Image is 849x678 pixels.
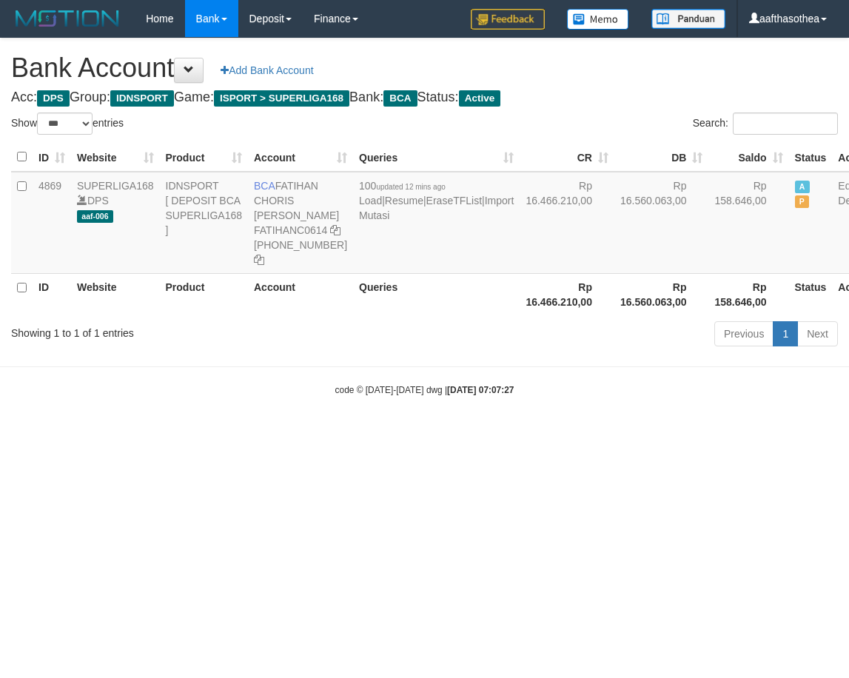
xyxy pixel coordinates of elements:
[254,224,327,236] a: FATIHANC0614
[447,385,514,395] strong: [DATE] 07:07:27
[693,113,838,135] label: Search:
[651,9,725,29] img: panduan.png
[426,195,482,207] a: EraseTFList
[71,143,160,172] th: Website: activate to sort column ascending
[330,224,340,236] a: Copy FATIHANC0614 to clipboard
[708,172,788,274] td: Rp 158.646,00
[11,7,124,30] img: MOTION_logo.png
[160,273,249,315] th: Product
[459,90,501,107] span: Active
[37,113,93,135] select: Showentries
[71,172,160,274] td: DPS
[11,113,124,135] label: Show entries
[71,273,160,315] th: Website
[11,53,838,83] h1: Bank Account
[353,273,520,315] th: Queries
[33,143,71,172] th: ID: activate to sort column ascending
[795,195,810,208] span: Paused
[773,321,798,346] a: 1
[359,195,382,207] a: Load
[795,181,810,193] span: Active
[160,143,249,172] th: Product: activate to sort column ascending
[376,183,445,191] span: updated 12 mins ago
[37,90,70,107] span: DPS
[789,273,833,315] th: Status
[77,180,154,192] a: SUPERLIGA168
[471,9,545,30] img: Feedback.jpg
[359,195,514,221] a: Import Mutasi
[33,172,71,274] td: 4869
[11,90,838,105] h4: Acc: Group: Game: Bank: Status:
[359,180,446,192] span: 100
[254,180,275,192] span: BCA
[110,90,174,107] span: IDNSPORT
[567,9,629,30] img: Button%20Memo.svg
[708,143,788,172] th: Saldo: activate to sort column ascending
[733,113,838,135] input: Search:
[33,273,71,315] th: ID
[353,143,520,172] th: Queries: activate to sort column ascending
[359,180,514,221] span: | | |
[614,273,709,315] th: Rp 16.560.063,00
[520,143,614,172] th: CR: activate to sort column ascending
[708,273,788,315] th: Rp 158.646,00
[214,90,349,107] span: ISPORT > SUPERLIGA168
[383,90,417,107] span: BCA
[254,254,264,266] a: Copy 4062281727 to clipboard
[789,143,833,172] th: Status
[248,273,353,315] th: Account
[385,195,423,207] a: Resume
[614,143,709,172] th: DB: activate to sort column ascending
[520,172,614,274] td: Rp 16.466.210,00
[160,172,249,274] td: IDNSPORT [ DEPOSIT BCA SUPERLIGA168 ]
[335,385,514,395] small: code © [DATE]-[DATE] dwg |
[211,58,323,83] a: Add Bank Account
[520,273,614,315] th: Rp 16.466.210,00
[714,321,774,346] a: Previous
[77,210,113,223] span: aaf-006
[248,143,353,172] th: Account: activate to sort column ascending
[248,172,353,274] td: FATIHAN CHORIS [PERSON_NAME] [PHONE_NUMBER]
[11,320,343,340] div: Showing 1 to 1 of 1 entries
[797,321,838,346] a: Next
[614,172,709,274] td: Rp 16.560.063,00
